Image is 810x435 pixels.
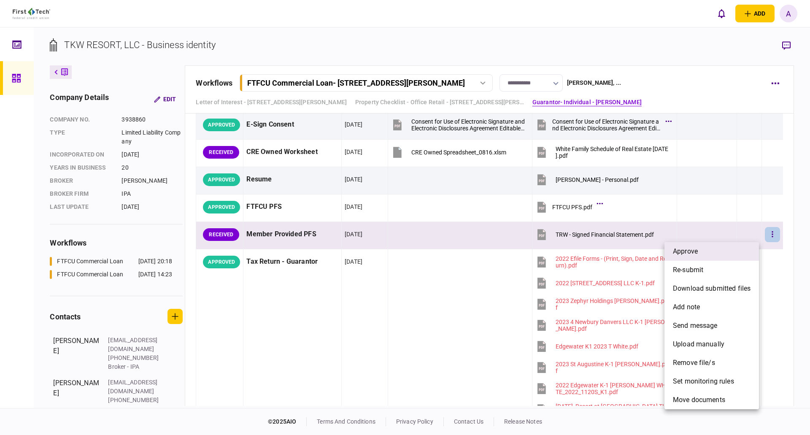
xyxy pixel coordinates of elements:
[673,339,724,349] span: upload manually
[673,395,725,405] span: Move documents
[673,321,718,331] span: send message
[673,246,698,257] span: approve
[673,376,734,386] span: set monitoring rules
[673,284,751,294] span: download submitted files
[673,358,715,368] span: remove file/s
[673,265,703,275] span: re-submit
[673,302,700,312] span: add note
